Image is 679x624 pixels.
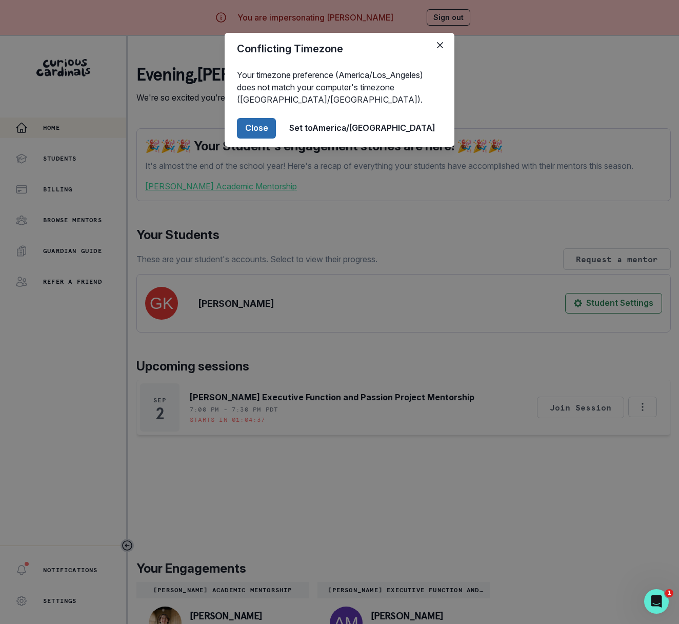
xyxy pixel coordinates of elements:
[225,65,454,110] div: Your timezone preference (America/Los_Angeles) does not match your computer's timezone ([GEOGRAPH...
[432,37,448,53] button: Close
[237,118,276,139] button: Close
[644,589,669,614] iframe: Intercom live chat
[282,118,442,139] button: Set toAmerica/[GEOGRAPHIC_DATA]
[225,33,454,65] header: Conflicting Timezone
[665,589,673,597] span: 1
